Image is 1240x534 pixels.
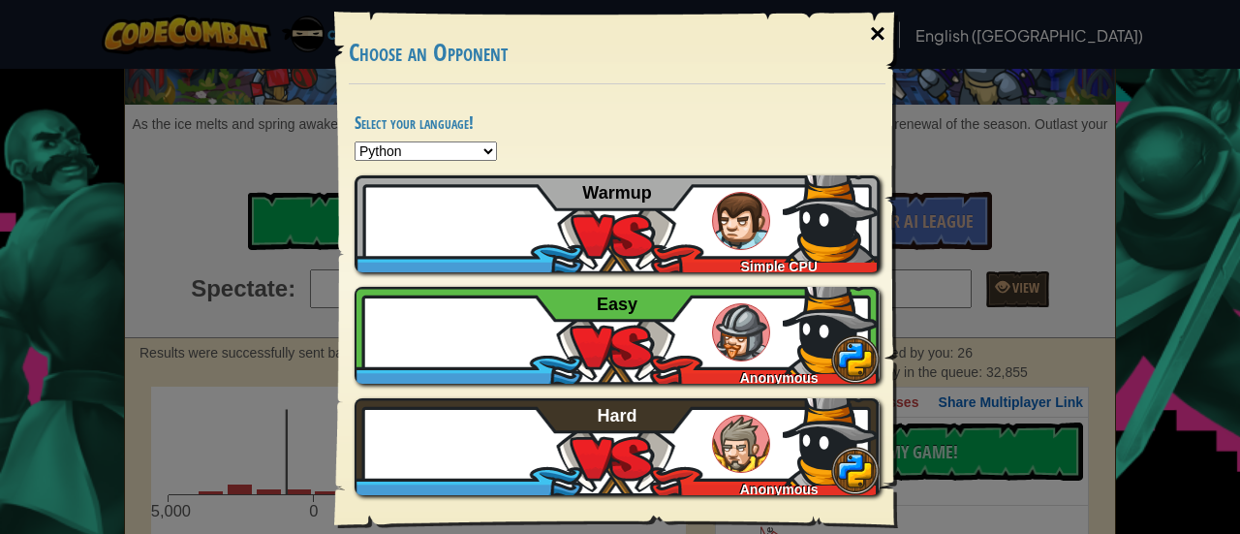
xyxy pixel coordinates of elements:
[855,6,900,62] div: ×
[355,113,880,132] h4: Select your language!
[355,287,880,384] a: Anonymous
[783,389,880,486] img: bVOALgAAAAZJREFUAwC6xeJXyo7EAgAAAABJRU5ErkJggg==
[355,175,880,272] a: Simple CPU
[740,482,819,497] span: Anonymous
[582,183,651,203] span: Warmup
[712,303,770,361] img: humans_ladder_easy.png
[598,406,637,425] span: Hard
[355,398,880,495] a: Anonymous
[712,192,770,250] img: humans_ladder_tutorial.png
[740,370,819,386] span: Anonymous
[712,415,770,473] img: humans_ladder_hard.png
[349,40,885,66] h3: Choose an Opponent
[783,277,880,374] img: bVOALgAAAAZJREFUAwC6xeJXyo7EAgAAAABJRU5ErkJggg==
[783,166,880,263] img: bVOALgAAAAZJREFUAwC6xeJXyo7EAgAAAABJRU5ErkJggg==
[597,295,637,314] span: Easy
[741,259,818,274] span: Simple CPU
